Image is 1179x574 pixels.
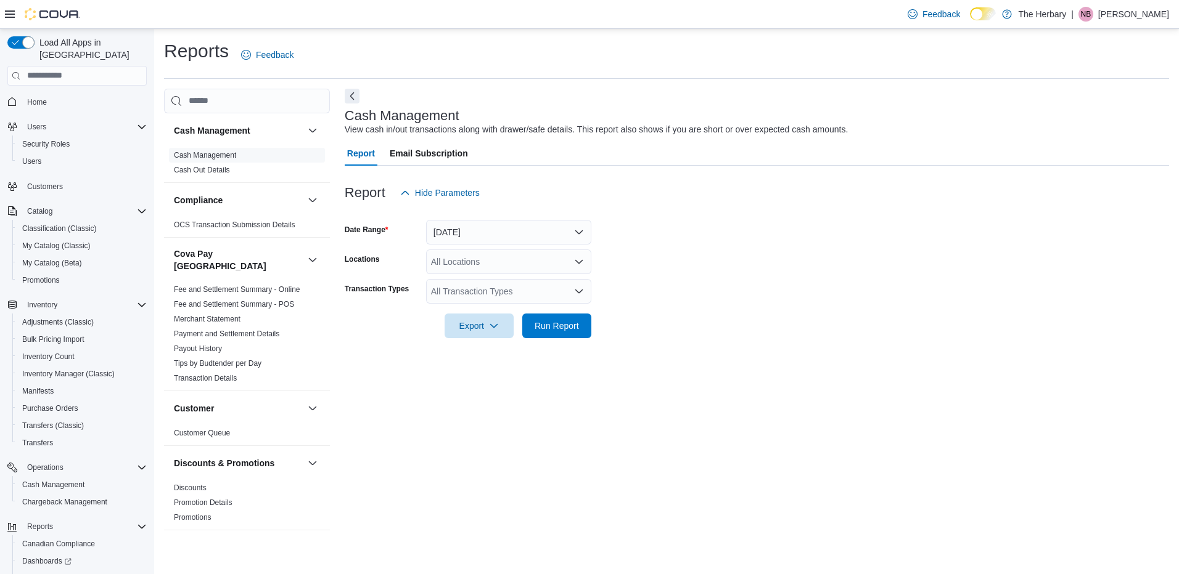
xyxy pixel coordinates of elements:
[174,194,223,206] h3: Compliance
[164,39,229,63] h1: Reports
[1018,7,1066,22] p: The Herbary
[174,315,240,323] a: Merchant Statement
[17,238,147,253] span: My Catalog (Classic)
[174,512,212,522] span: Promotions
[22,369,115,379] span: Inventory Manager (Classic)
[17,384,147,398] span: Manifests
[174,194,303,206] button: Compliance
[17,137,147,152] span: Security Roles
[445,313,514,338] button: Export
[17,435,147,450] span: Transfers
[2,177,152,195] button: Customers
[22,386,54,396] span: Manifests
[22,94,147,110] span: Home
[22,480,84,490] span: Cash Management
[174,457,274,469] h3: Discounts & Promotions
[17,495,112,509] a: Chargeback Management
[12,272,152,289] button: Promotions
[22,297,147,312] span: Inventory
[17,273,65,288] a: Promotions
[22,421,84,430] span: Transfers (Classic)
[17,154,46,169] a: Users
[12,220,152,237] button: Classification (Classic)
[22,334,84,344] span: Bulk Pricing Import
[17,401,147,416] span: Purchase Orders
[12,434,152,451] button: Transfers
[25,8,80,20] img: Cova
[22,258,82,268] span: My Catalog (Beta)
[12,254,152,272] button: My Catalog (Beta)
[345,123,848,136] div: View cash in/out transactions along with drawer/safe details. This report also shows if you are s...
[452,313,506,338] span: Export
[17,477,147,492] span: Cash Management
[2,459,152,476] button: Operations
[174,483,207,492] a: Discounts
[522,313,591,338] button: Run Report
[174,220,295,230] span: OCS Transaction Submission Details
[12,348,152,365] button: Inventory Count
[27,300,57,310] span: Inventory
[174,165,230,175] span: Cash Out Details
[164,480,330,530] div: Discounts & Promotions
[22,317,94,327] span: Adjustments (Classic)
[17,401,83,416] a: Purchase Orders
[12,493,152,511] button: Chargeback Management
[1078,7,1093,22] div: Nick Brenneman
[1098,7,1169,22] p: [PERSON_NAME]
[17,349,80,364] a: Inventory Count
[22,352,75,362] span: Inventory Count
[12,417,152,434] button: Transfers (Classic)
[174,329,279,339] span: Payment and Settlement Details
[17,418,89,433] a: Transfers (Classic)
[22,156,41,166] span: Users
[17,418,147,433] span: Transfers (Classic)
[2,203,152,220] button: Catalog
[12,331,152,348] button: Bulk Pricing Import
[17,477,89,492] a: Cash Management
[236,42,298,67] a: Feedback
[17,273,147,288] span: Promotions
[12,313,152,331] button: Adjustments (Classic)
[17,256,87,270] a: My Catalog (Beta)
[903,2,965,26] a: Feedback
[174,248,303,272] button: Cova Pay [GEOGRAPHIC_DATA]
[22,204,57,219] button: Catalog
[12,135,152,153] button: Security Roles
[395,180,485,205] button: Hide Parameters
[345,284,409,294] label: Transaction Types
[345,225,388,235] label: Date Range
[1071,7,1074,22] p: |
[22,519,147,534] span: Reports
[27,122,46,132] span: Users
[22,460,147,475] span: Operations
[22,556,72,566] span: Dashboards
[174,374,237,382] a: Transaction Details
[17,366,120,381] a: Inventory Manager (Classic)
[174,124,303,137] button: Cash Management
[22,179,68,194] a: Customers
[574,257,584,267] button: Open list of options
[22,497,107,507] span: Chargeback Management
[17,154,147,169] span: Users
[174,358,261,368] span: Tips by Budtender per Day
[17,366,147,381] span: Inventory Manager (Classic)
[174,402,214,414] h3: Customer
[347,141,375,166] span: Report
[415,187,480,199] span: Hide Parameters
[305,401,320,416] button: Customer
[22,119,147,134] span: Users
[174,314,240,324] span: Merchant Statement
[256,49,294,61] span: Feedback
[17,332,147,347] span: Bulk Pricing Import
[174,498,232,507] span: Promotion Details
[305,253,320,267] button: Cova Pay [GEOGRAPHIC_DATA]
[174,300,294,309] a: Fee and Settlement Summary - POS
[174,402,303,414] button: Customer
[2,518,152,535] button: Reports
[164,148,330,182] div: Cash Management
[22,119,51,134] button: Users
[22,179,147,194] span: Customers
[2,93,152,111] button: Home
[12,153,152,170] button: Users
